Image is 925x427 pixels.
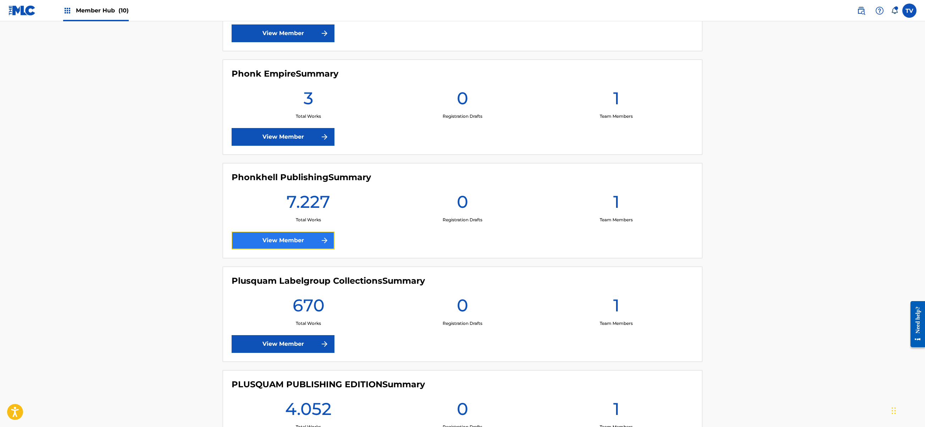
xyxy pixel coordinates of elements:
p: Registration Drafts [443,113,482,120]
a: View Member [232,335,334,353]
h1: 1 [613,191,620,217]
h1: 0 [457,398,468,424]
div: Notifications [891,7,898,14]
h1: 1 [613,295,620,320]
p: Total Works [296,320,321,327]
div: Help [873,4,887,18]
h4: Plusquam Labelgroup Collections [232,276,425,286]
div: User Menu [902,4,916,18]
p: Team Members [600,113,633,120]
iframe: Resource Center [905,296,925,353]
a: View Member [232,24,334,42]
iframe: Chat Widget [890,393,925,427]
a: View Member [232,128,334,146]
h1: 0 [457,88,468,113]
p: Registration Drafts [443,217,482,223]
p: Team Members [600,217,633,223]
p: Team Members [600,320,633,327]
img: MLC Logo [9,5,36,16]
h1: 670 [293,295,325,320]
img: help [875,6,884,15]
span: (10) [118,7,129,14]
h1: 4.052 [285,398,332,424]
img: f7272a7cc735f4ea7f67.svg [320,340,329,348]
img: f7272a7cc735f4ea7f67.svg [320,236,329,245]
img: f7272a7cc735f4ea7f67.svg [320,29,329,38]
h4: Phonkhell Publishing [232,172,371,183]
a: Public Search [854,4,868,18]
div: Ziehen [892,400,896,421]
h4: PLUSQUAM PUBLISHING EDITION [232,379,425,390]
h1: 3 [304,88,313,113]
p: Registration Drafts [443,320,482,327]
img: search [857,6,865,15]
h1: 0 [457,295,468,320]
div: Chat-Widget [890,393,925,427]
p: Total Works [296,113,321,120]
a: View Member [232,232,334,249]
h1: 1 [613,398,620,424]
img: Top Rightsholders [63,6,72,15]
h1: 1 [613,88,620,113]
h1: 7.227 [287,191,330,217]
span: Member Hub [76,6,129,15]
h1: 0 [457,191,468,217]
img: f7272a7cc735f4ea7f67.svg [320,133,329,141]
h4: Phonk Empire [232,68,338,79]
p: Total Works [296,217,321,223]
